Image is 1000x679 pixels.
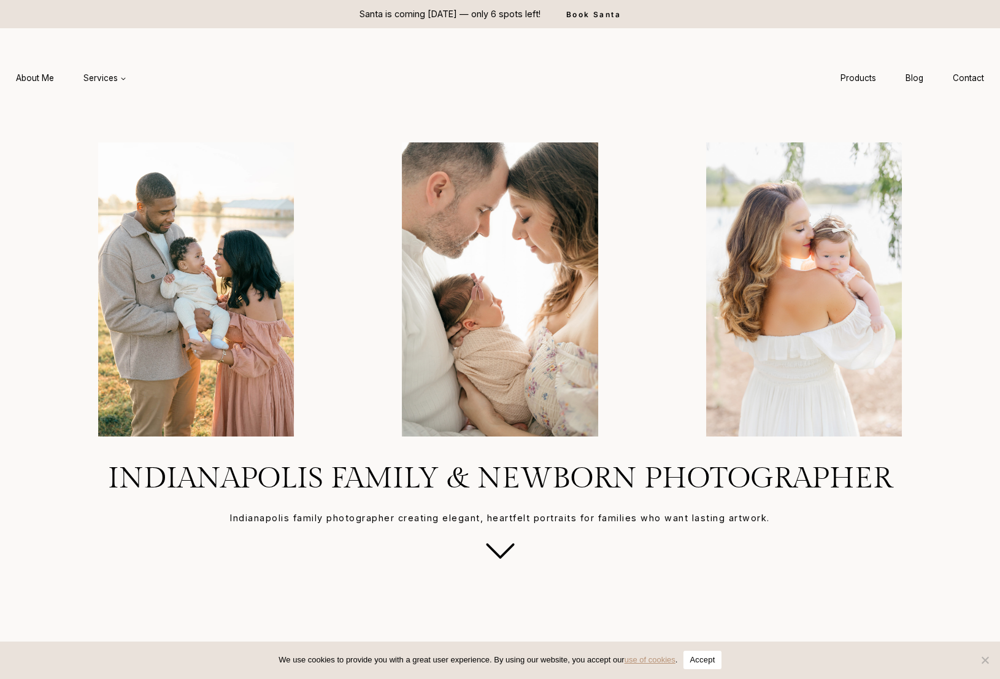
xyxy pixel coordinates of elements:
li: 1 of 4 [49,142,343,437]
a: About Me [1,67,69,90]
p: Indianapolis family photographer creating elegant, heartfelt portraits for families who want last... [29,511,971,525]
span: Services [83,72,126,84]
a: Services [69,67,141,90]
a: Blog [891,67,938,90]
p: Santa is coming [DATE] — only 6 spots left! [360,7,540,21]
nav: Primary [1,67,141,90]
div: Photo Gallery Carousel [49,142,951,437]
li: 2 of 4 [353,142,647,437]
img: Family enjoying a sunny day by the lake. [49,142,343,437]
button: Accept [683,651,721,669]
a: use of cookies [625,655,675,664]
h1: Indianapolis Family & Newborn Photographer [29,461,971,497]
img: aleah gregory logo [362,52,638,104]
a: Products [826,67,891,90]
span: No [979,654,991,666]
li: 3 of 4 [657,142,951,437]
nav: Secondary [826,67,999,90]
span: We use cookies to provide you with a great user experience. By using our website, you accept our . [279,654,677,666]
a: Contact [938,67,999,90]
img: Parents holding their baby lovingly by Indianapolis newborn photographer [353,142,647,437]
img: mom holding baby on shoulder looking back at the camera outdoors in Carmel, Indiana [657,142,951,437]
